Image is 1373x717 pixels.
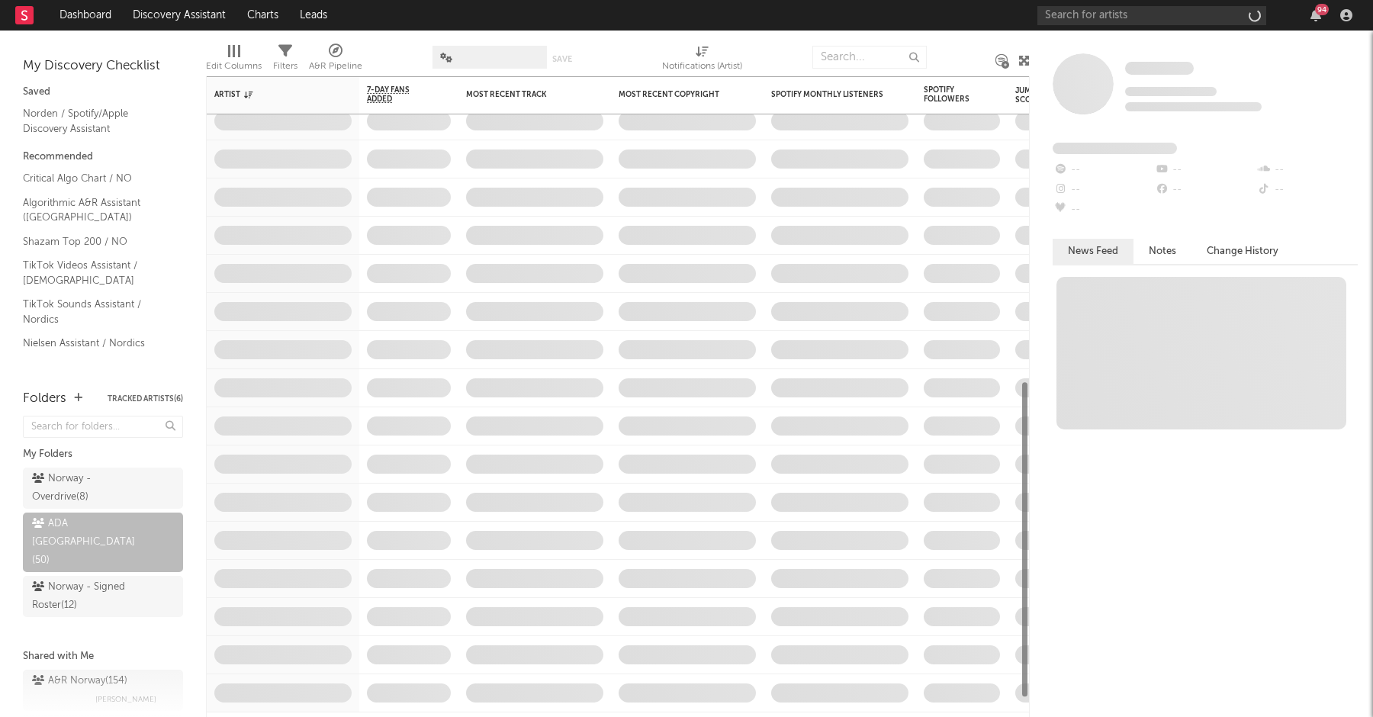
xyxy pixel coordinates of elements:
[1125,61,1194,76] a: Some Artist
[1125,62,1194,75] span: Some Artist
[32,578,140,615] div: Norway - Signed Roster ( 12 )
[1310,9,1321,21] button: 94
[214,90,329,99] div: Artist
[1037,6,1266,25] input: Search for artists
[1125,87,1217,96] span: Tracking Since: [DATE]
[367,85,428,104] span: 7-Day Fans Added
[23,296,168,327] a: TikTok Sounds Assistant / Nordics
[1256,180,1358,200] div: --
[662,38,742,82] div: Notifications (Artist)
[206,38,262,82] div: Edit Columns
[23,233,168,250] a: Shazam Top 200 / NO
[662,57,742,76] div: Notifications (Artist)
[23,148,183,166] div: Recommended
[1053,200,1154,220] div: --
[619,90,733,99] div: Most Recent Copyright
[23,416,183,438] input: Search for folders...
[1315,4,1329,15] div: 94
[1256,160,1358,180] div: --
[32,515,140,570] div: ADA [GEOGRAPHIC_DATA] ( 50 )
[309,57,362,76] div: A&R Pipeline
[1053,160,1154,180] div: --
[32,672,127,690] div: A&R Norway ( 154 )
[812,46,927,69] input: Search...
[924,85,977,104] div: Spotify Followers
[23,105,168,137] a: Norden / Spotify/Apple Discovery Assistant
[1053,143,1177,154] span: Fans Added by Platform
[23,468,183,509] a: Norway - Overdrive(8)
[1015,86,1053,104] div: Jump Score
[23,670,183,711] a: A&R Norway(154)[PERSON_NAME]
[95,690,156,709] span: [PERSON_NAME]
[1191,239,1294,264] button: Change History
[108,395,183,403] button: Tracked Artists(6)
[23,83,183,101] div: Saved
[466,90,580,99] div: Most Recent Track
[23,57,183,76] div: My Discovery Checklist
[273,38,297,82] div: Filters
[23,195,168,226] a: Algorithmic A&R Assistant ([GEOGRAPHIC_DATA])
[23,335,168,352] a: Nielsen Assistant / Nordics
[273,57,297,76] div: Filters
[23,648,183,666] div: Shared with Me
[1053,239,1133,264] button: News Feed
[206,57,262,76] div: Edit Columns
[1053,180,1154,200] div: --
[552,55,572,63] button: Save
[32,470,140,506] div: Norway - Overdrive ( 8 )
[23,576,183,617] a: Norway - Signed Roster(12)
[23,170,168,187] a: Critical Algo Chart / NO
[771,90,886,99] div: Spotify Monthly Listeners
[1154,180,1256,200] div: --
[1133,239,1191,264] button: Notes
[1154,160,1256,180] div: --
[23,257,168,288] a: TikTok Videos Assistant / [DEMOGRAPHIC_DATA]
[309,38,362,82] div: A&R Pipeline
[23,513,183,572] a: ADA [GEOGRAPHIC_DATA](50)
[23,390,66,408] div: Folders
[1125,102,1262,111] span: 0 fans last week
[23,445,183,464] div: My Folders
